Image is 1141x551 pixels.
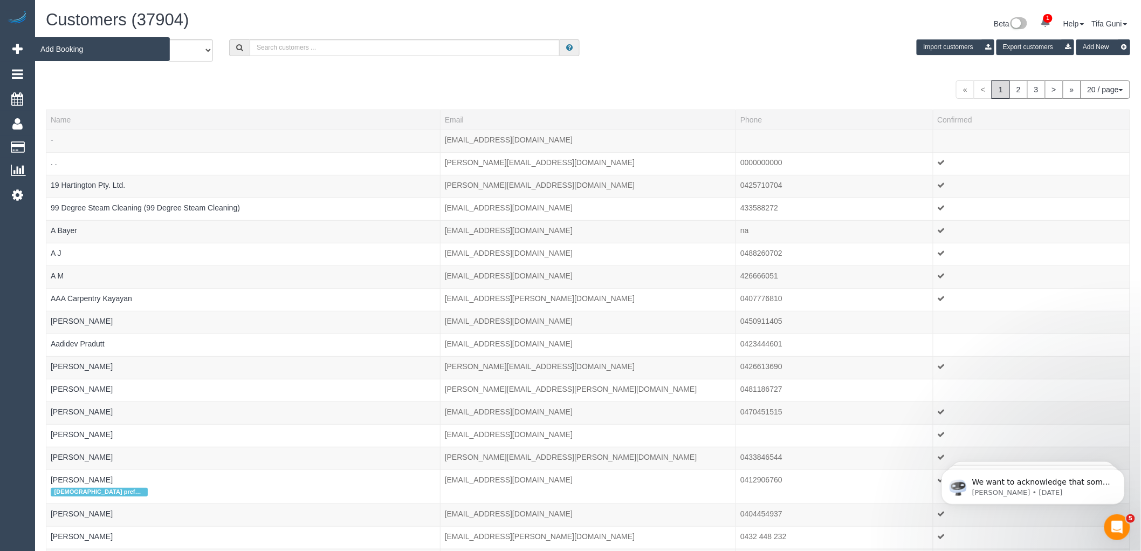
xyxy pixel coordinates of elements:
td: Name [46,266,441,288]
a: [PERSON_NAME] [51,509,113,518]
td: Phone [736,130,933,152]
button: Add New [1076,39,1130,55]
a: > [1045,80,1063,99]
td: Name [46,504,441,526]
td: Name [46,402,441,424]
td: Phone [736,152,933,175]
button: Import customers [917,39,994,55]
a: [PERSON_NAME] [51,362,113,371]
td: Phone [736,288,933,311]
a: Tifa Guni [1092,19,1128,28]
td: Name [46,288,441,311]
a: [PERSON_NAME] [51,407,113,416]
td: Confirmed [933,175,1130,198]
a: 19 Hartington Pty. Ltd. [51,181,125,189]
td: Email [440,266,736,288]
td: Email [440,130,736,152]
p: Message from Ellie, sent 1w ago [47,42,186,51]
td: Phone [736,504,933,526]
a: 1 [1035,11,1056,35]
div: Tags [51,281,436,284]
td: Email [440,424,736,447]
td: Email [440,526,736,549]
td: Confirmed [933,266,1130,288]
td: Confirmed [933,379,1130,402]
td: Phone [736,175,933,198]
td: Name [46,243,441,266]
td: Confirmed [933,243,1130,266]
a: 2 [1009,80,1028,99]
td: Confirmed [933,198,1130,220]
td: Phone [736,198,933,220]
div: Tags [51,304,436,307]
a: 3 [1027,80,1046,99]
a: A M [51,271,64,280]
td: Confirmed [933,424,1130,447]
a: [PERSON_NAME] [51,475,113,484]
td: Name [46,152,441,175]
span: < [974,80,992,99]
div: Tags [51,462,436,465]
td: Phone [736,266,933,288]
div: Tags [51,372,436,375]
div: Tags [51,168,436,171]
div: Tags [51,519,436,522]
div: Tags [51,213,436,216]
td: Name [46,356,441,379]
td: Email [440,198,736,220]
a: Help [1063,19,1084,28]
a: Beta [994,19,1027,28]
td: Phone [736,356,933,379]
td: Email [440,152,736,175]
td: Name [46,447,441,470]
td: Name [46,424,441,447]
a: A J [51,249,61,257]
div: Tags [51,440,436,443]
td: Phone [736,470,933,504]
a: [PERSON_NAME] [51,453,113,461]
span: We want to acknowledge that some users may be experiencing lag or slower performance in our softw... [47,31,185,179]
div: Tags [51,542,436,545]
td: Name [46,220,441,243]
td: Confirmed [933,130,1130,152]
a: [PERSON_NAME] [51,317,113,325]
td: Email [440,447,736,470]
div: Tags [51,145,436,148]
td: Email [440,243,736,266]
span: « [956,80,974,99]
div: Tags [51,485,436,499]
td: Email [440,470,736,504]
td: Confirmed [933,334,1130,356]
a: A Bayer [51,226,77,235]
td: Name [46,175,441,198]
td: Phone [736,424,933,447]
td: Email [440,504,736,526]
td: Name [46,470,441,504]
a: [PERSON_NAME] [51,532,113,541]
td: Phone [736,447,933,470]
td: Confirmed [933,311,1130,334]
div: Tags [51,259,436,261]
span: Customers (37904) [46,10,189,29]
td: Email [440,311,736,334]
span: 5 [1126,514,1135,523]
td: Email [440,402,736,424]
div: Tags [51,191,436,193]
td: Email [440,379,736,402]
td: Email [440,288,736,311]
td: Confirmed [933,402,1130,424]
a: 99 Degree Steam Cleaning (99 Degree Steam Cleaning) [51,203,240,212]
td: Phone [736,379,933,402]
td: Phone [736,334,933,356]
a: - [51,135,53,144]
td: Confirmed [933,356,1130,379]
td: Email [440,220,736,243]
span: [DEMOGRAPHIC_DATA] preferred [51,488,148,496]
button: 20 / page [1081,80,1130,99]
td: Name [46,526,441,549]
input: Search customers ... [250,39,560,56]
span: 1 [992,80,1010,99]
td: Confirmed [933,220,1130,243]
td: Name [46,379,441,402]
